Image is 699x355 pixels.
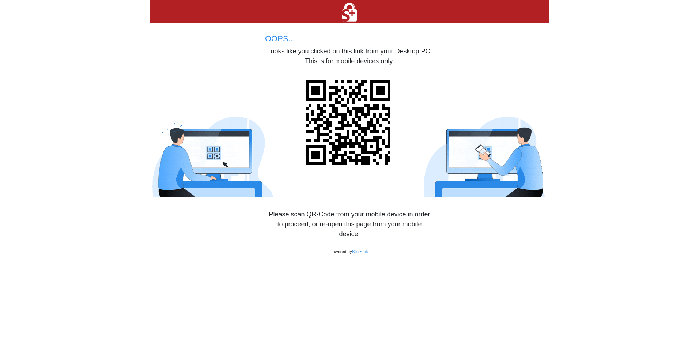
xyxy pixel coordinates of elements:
[265,56,434,66] p: This is for mobile devices only.
[265,46,434,56] p: Looks like you clicked on this link from your Desktop PC.
[265,34,434,44] h5: OOPS...
[150,116,296,198] img: phyrem_sign-up_confuse_small.gif
[300,75,399,174] img: DvktsvcqhwQAAAABJRU5ErkJggg==
[267,209,432,239] p: Please scan QR-Code from your mobile device in order to proceed, or re-open this page from your m...
[403,116,549,198] img: phyrem_qr-code_sign-up_small.gif
[339,1,360,23] img: 1754513491_Gm0Rzj2pfv.png
[267,245,432,256] p: Powered by
[352,249,369,254] a: StorSuite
